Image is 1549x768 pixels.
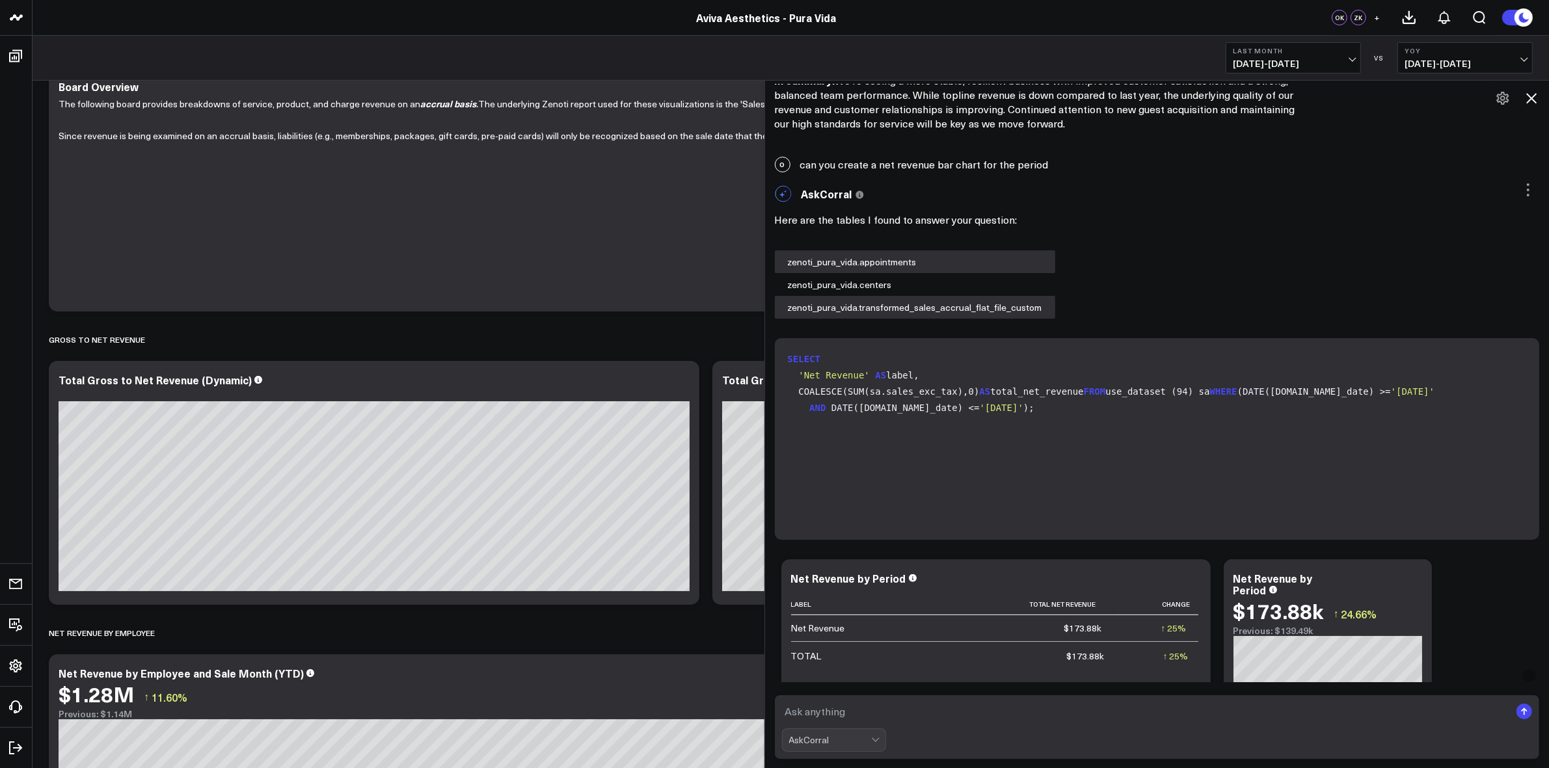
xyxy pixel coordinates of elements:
div: ↑ 25% [1161,622,1187,635]
div: ↑ 25% [1163,650,1189,663]
div: Net Revenue by Employee [49,618,155,648]
span: ↑ [144,689,149,706]
span: FROM [1084,386,1106,397]
p: Since revenue is being examined on an accrual basis, liabilities (e.g., memberships, packages, gi... [59,128,1513,144]
p: The following board provides breakdowns of service, product, and charge revenue on an The underly... [59,96,1513,113]
span: AS [875,370,886,380]
span: DATE [1243,386,1265,397]
div: OK [1332,10,1347,25]
span: 'Net Revenue' [798,370,870,380]
th: Change [1114,594,1198,615]
div: Net Revenue by Employee and Sale Month (YTD) [59,666,304,680]
div: Board Overview [59,79,139,94]
th: Total Net Revenue [921,594,1114,615]
i: . [420,98,478,110]
div: Net Revenue by Period [791,571,906,585]
b: accrual basis [420,97,476,110]
div: Previous: $139.49k [1233,626,1422,636]
div: $173.88k [1064,622,1102,635]
span: + [1375,13,1381,22]
div: TOTAL [791,650,822,663]
div: zenoti_pura_vida.transformed_sales_accrual_flat_file_custom [775,296,1055,319]
div: zenoti_pura_vida.appointments [775,250,1055,273]
div: Total Gross to Net Revenue (last 365 days) [722,373,940,387]
span: DATE [831,403,854,413]
div: Previous: $1.14M [59,709,1523,719]
div: Net Revenue by Period [1233,571,1313,597]
p: We’re seeing a more stable, resilient business with improved customer satisfaction and a strong, ... [775,73,1295,131]
div: Net Revenue [791,622,845,635]
span: ↑ [1334,605,1339,622]
span: '[DATE]' [1391,386,1435,397]
span: O [775,157,790,172]
span: 11.60% [152,690,187,704]
b: YoY [1405,47,1526,55]
a: Aviva Aesthetics - Pura Vida [697,10,837,25]
div: VS [1367,54,1391,62]
button: YoY[DATE]-[DATE] [1397,42,1533,73]
div: ZK [1351,10,1366,25]
div: zenoti_pura_vida.centers [775,273,1055,296]
p: Here are the tables I found to answer your question: [775,212,1540,228]
b: Last Month [1233,47,1354,55]
div: $173.88k [1233,599,1324,622]
th: Label [791,594,921,615]
span: WHERE [1210,386,1237,397]
div: Total Gross to Net Revenue (Dynamic) [59,373,252,387]
span: [DATE] - [DATE] [1405,59,1526,69]
span: [DATE] - [DATE] [1233,59,1354,69]
span: AS [980,386,991,397]
div: Gross to Net Revenue [49,324,145,354]
span: 24.66% [1341,607,1377,621]
span: SELECT [788,354,821,364]
button: + [1369,10,1385,25]
span: AskCorral [801,187,852,201]
div: $173.88k [1066,650,1104,663]
button: Last Month[DATE]-[DATE] [1226,42,1361,73]
div: $1.28M [59,682,134,706]
div: AskCorral [789,735,871,745]
code: label, COALESCE(SUM(sa.sales_exc_tax), ) total_net_revenue use_dataset ( ) sa ( ([DOMAIN_NAME]_da... [788,351,1532,416]
span: 94 [1177,386,1188,397]
span: 0 [969,386,974,397]
span: '[DATE]' [980,403,1023,413]
span: AND [809,403,826,413]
